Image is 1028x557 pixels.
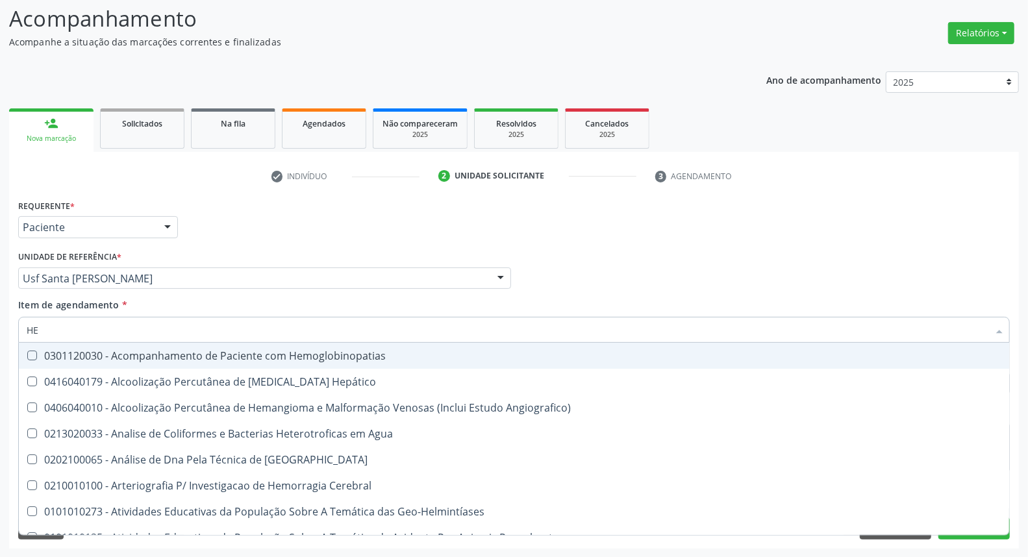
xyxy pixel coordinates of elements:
span: Não compareceram [382,118,458,129]
div: 2025 [575,130,640,140]
div: 2025 [382,130,458,140]
div: Unidade solicitante [455,170,544,182]
label: Unidade de referência [18,247,121,267]
span: Na fila [221,118,245,129]
button: Relatórios [948,22,1014,44]
span: Usf Santa [PERSON_NAME] [23,272,484,285]
div: 2025 [484,130,549,140]
p: Acompanhamento [9,3,716,35]
label: Requerente [18,196,75,216]
input: Buscar por procedimentos [27,317,988,343]
p: Acompanhe a situação das marcações correntes e finalizadas [9,35,716,49]
span: Solicitados [122,118,162,129]
span: Agendados [303,118,345,129]
span: Cancelados [586,118,629,129]
p: Ano de acompanhamento [766,71,881,88]
span: Paciente [23,221,151,234]
div: person_add [44,116,58,130]
div: Nova marcação [18,134,84,143]
div: 2 [438,170,450,182]
span: Resolvidos [496,118,536,129]
span: Item de agendamento [18,299,119,311]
